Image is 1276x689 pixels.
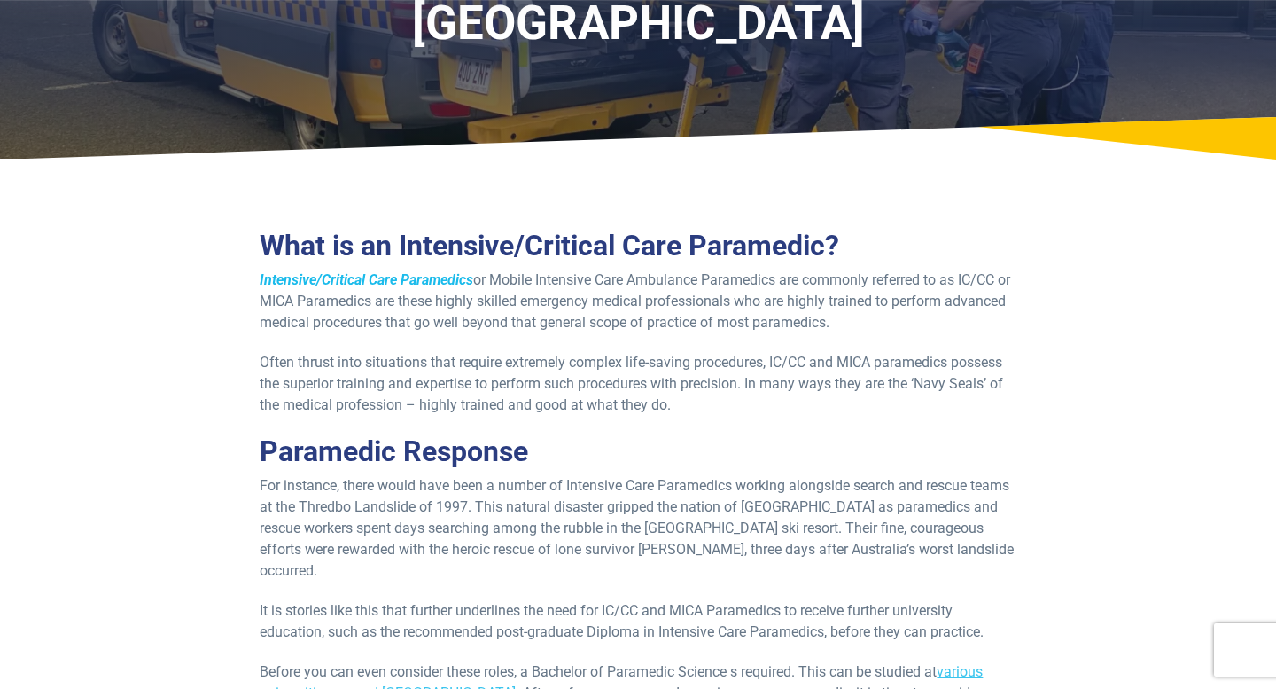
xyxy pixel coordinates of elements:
[260,270,1015,333] p: or Mobile Intensive Care Ambulance Paramedics are commonly referred to as IC/CC or MICA Paramedic...
[260,352,1015,416] p: Often thrust into situations that require extremely complex life-saving procedures, IC/CC and MIC...
[260,229,1015,262] h2: What is an Intensive/Critical Care Paramedic?
[260,271,473,288] a: Intensive/Critical Care Paramedics
[260,600,1015,643] p: It is stories like this that further underlines the need for IC/CC and MICA Paramedics to receive...
[260,435,1015,468] h2: Paramedic Response
[260,475,1015,582] p: For instance, there would have been a number of Intensive Care Paramedics working alongside searc...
